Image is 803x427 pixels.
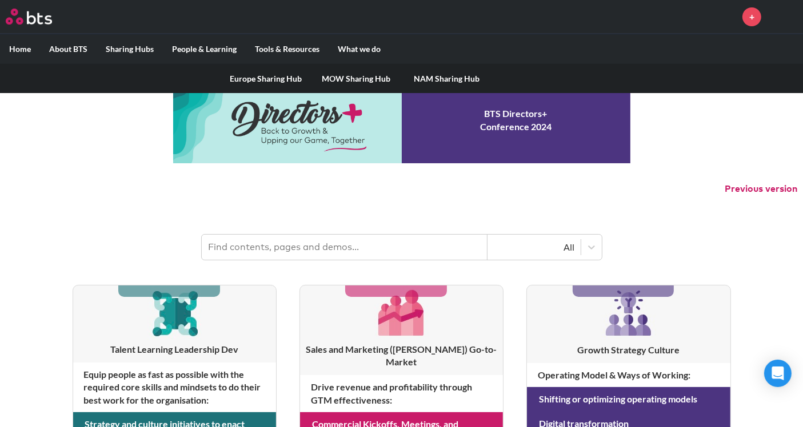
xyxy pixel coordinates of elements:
label: What we do [329,34,390,64]
img: [object Object] [374,285,429,340]
label: Tools & Resources [246,34,329,64]
label: People & Learning [163,34,246,64]
label: About BTS [40,34,97,64]
h3: Talent Learning Leadership Dev [73,343,276,356]
a: + [742,7,761,26]
h3: Sales and Marketing ([PERSON_NAME]) Go-to-Market [300,343,503,369]
label: Sharing Hubs [97,34,163,64]
h4: Operating Model & Ways of Working : [527,363,730,387]
h3: Growth Strategy Culture [527,344,730,356]
a: Go home [6,9,73,25]
img: Lisa Daley [770,3,797,30]
img: [object Object] [601,285,656,340]
a: Conference 2024 [173,78,630,163]
h4: Equip people as fast as possible with the required core skills and mindsets to do their best work... [73,362,276,412]
div: Open Intercom Messenger [764,360,792,387]
h4: Drive revenue and profitability through GTM effectiveness : [300,375,503,412]
img: [object Object] [147,285,202,340]
button: Previous version [725,183,797,195]
div: All [493,241,575,253]
input: Find contents, pages and demos... [202,235,488,260]
img: BTS Logo [6,9,52,25]
a: Profile [770,3,797,30]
